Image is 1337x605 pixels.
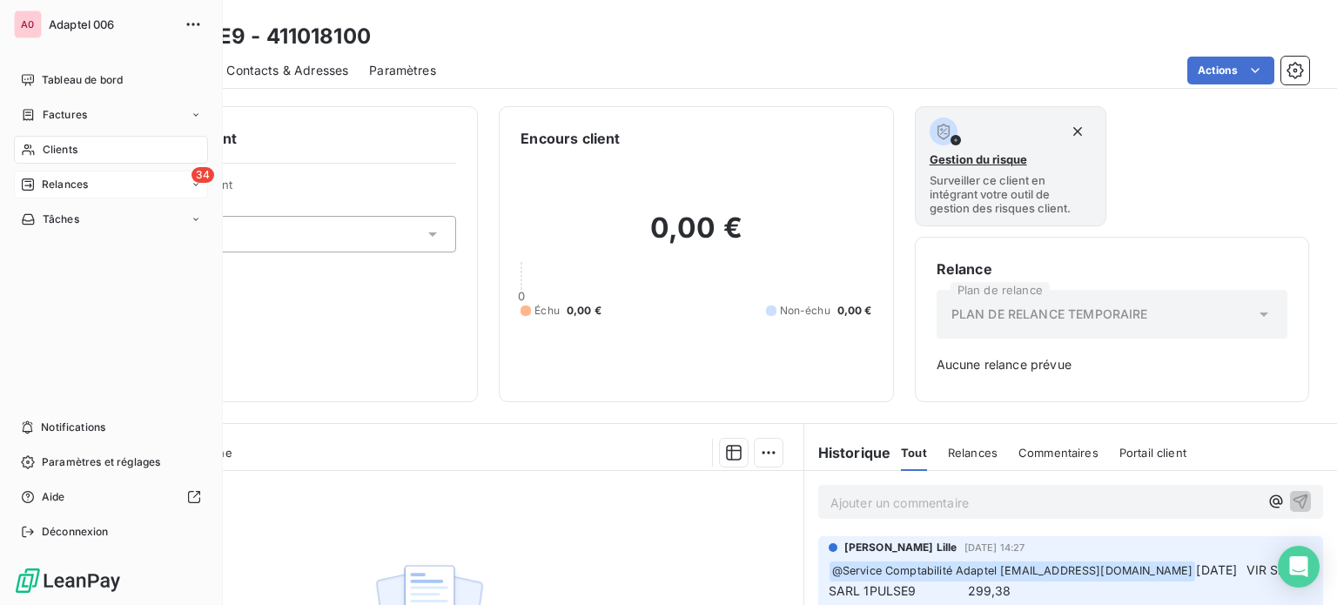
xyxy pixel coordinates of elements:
span: Relances [42,177,88,192]
span: 0 [518,289,525,303]
a: Tableau de bord [14,66,208,94]
a: Paramètres et réglages [14,448,208,476]
span: [DATE] 14:27 [964,542,1025,553]
span: Aucune relance prévue [937,356,1287,373]
span: Aide [42,489,65,505]
a: 34Relances [14,171,208,198]
span: Surveiller ce client en intégrant votre outil de gestion des risques client. [930,173,1092,215]
span: 0,00 € [837,303,872,319]
h6: Encours client [521,128,620,149]
span: Portail client [1119,446,1186,460]
span: Paramètres [369,62,436,79]
span: Clients [43,142,77,158]
span: Propriétés Client [140,178,456,202]
a: Factures [14,101,208,129]
span: Tâches [43,212,79,227]
div: A0 [14,10,42,38]
span: PLAN DE RELANCE TEMPORAIRE [951,306,1148,323]
span: Contacts & Adresses [226,62,348,79]
h6: Informations client [105,128,456,149]
a: Clients [14,136,208,164]
span: Échu [534,303,560,319]
span: 0,00 € [567,303,601,319]
span: Factures [43,107,87,123]
h3: 1PULSE9 - 411018100 [153,21,371,52]
h6: Historique [804,442,891,463]
h6: Relance [937,259,1287,279]
button: Gestion du risqueSurveiller ce client en intégrant votre outil de gestion des risques client. [915,106,1107,226]
span: [PERSON_NAME] Lille [844,540,957,555]
span: Relances [948,446,998,460]
span: Paramètres et réglages [42,454,160,470]
span: Notifications [41,420,105,435]
span: Déconnexion [42,524,109,540]
span: Commentaires [1018,446,1098,460]
button: Actions [1187,57,1274,84]
img: Logo LeanPay [14,567,122,595]
span: @ Service Comptabilité Adaptel [EMAIL_ADDRESS][DOMAIN_NAME] [830,561,1196,581]
span: 34 [191,167,214,183]
span: Tableau de bord [42,72,123,88]
span: Gestion du risque [930,152,1027,166]
h2: 0,00 € [521,211,871,263]
span: Non-échu [780,303,830,319]
div: Open Intercom Messenger [1278,546,1320,588]
span: [DATE] VIR SEPA SARL 1PULSE9 299,38 [829,562,1305,598]
a: Tâches [14,205,208,233]
span: Adaptel 006 [49,17,174,31]
span: Tout [901,446,927,460]
a: Aide [14,483,208,511]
